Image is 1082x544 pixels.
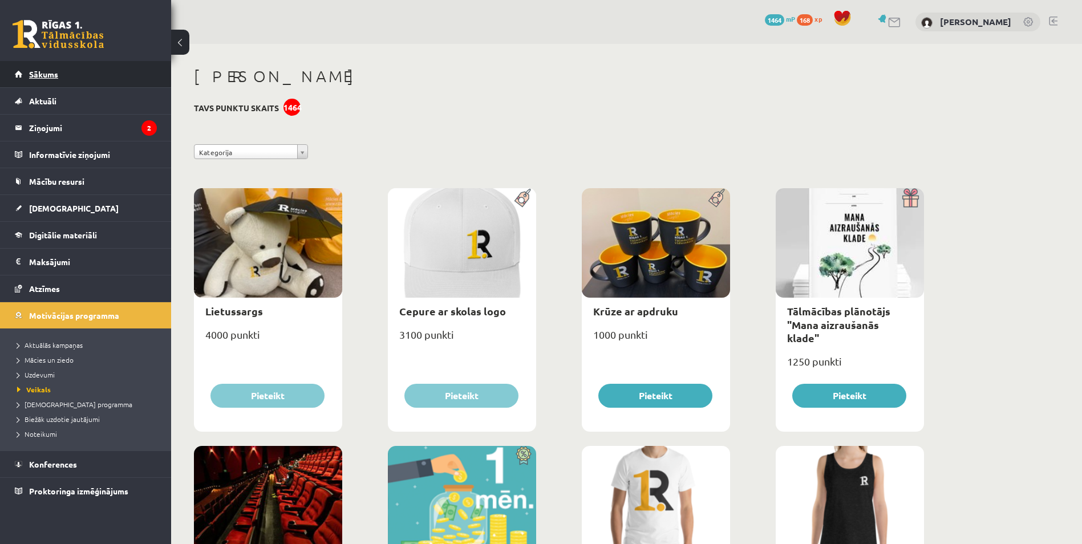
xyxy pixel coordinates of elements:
legend: Maksājumi [29,249,157,275]
div: 1464 [283,99,301,116]
i: 2 [141,120,157,136]
span: mP [786,14,795,23]
span: Kategorija [199,145,293,160]
a: Tālmācības plānotājs "Mana aizraušanās klade" [787,305,890,344]
span: Sākums [29,69,58,79]
span: Aktuāli [29,96,56,106]
a: 168 xp [797,14,828,23]
a: Mācību resursi [15,168,157,194]
button: Pieteikt [792,384,906,408]
a: Veikals [17,384,160,395]
a: Sākums [15,61,157,87]
a: Krūze ar apdruku [593,305,678,318]
span: [DEMOGRAPHIC_DATA] [29,203,119,213]
legend: Informatīvie ziņojumi [29,141,157,168]
span: Motivācijas programma [29,310,119,320]
a: Mācies un ziedo [17,355,160,365]
span: 168 [797,14,813,26]
a: Ziņojumi2 [15,115,157,141]
button: Pieteikt [598,384,712,408]
div: 1000 punkti [582,325,730,354]
a: Lietussargs [205,305,263,318]
span: 1464 [765,14,784,26]
a: Digitālie materiāli [15,222,157,248]
a: Konferences [15,451,157,477]
div: 4000 punkti [194,325,342,354]
span: Proktoringa izmēģinājums [29,486,128,496]
h3: Tavs punktu skaits [194,103,279,113]
a: Aktuāli [15,88,157,114]
img: Populāra prece [704,188,730,208]
a: 1464 mP [765,14,795,23]
h1: [PERSON_NAME] [194,67,924,86]
a: Motivācijas programma [15,302,157,328]
img: Jānis Elferts [921,17,933,29]
span: Uzdevumi [17,370,55,379]
a: [DEMOGRAPHIC_DATA] [15,195,157,221]
span: Mācību resursi [29,176,84,186]
span: Biežāk uzdotie jautājumi [17,415,100,424]
button: Pieteikt [404,384,518,408]
span: Aktuālās kampaņas [17,340,83,350]
span: xp [814,14,822,23]
a: [DEMOGRAPHIC_DATA] programma [17,399,160,409]
a: Uzdevumi [17,370,160,380]
img: Dāvana ar pārsteigumu [898,188,924,208]
a: Cepure ar skolas logo [399,305,506,318]
a: Atzīmes [15,275,157,302]
a: Proktoringa izmēģinājums [15,478,157,504]
img: Populāra prece [510,188,536,208]
a: Informatīvie ziņojumi [15,141,157,168]
span: [DEMOGRAPHIC_DATA] programma [17,400,132,409]
span: Veikals [17,385,51,394]
a: Rīgas 1. Tālmācības vidusskola [13,20,104,48]
span: Digitālie materiāli [29,230,97,240]
legend: Ziņojumi [29,115,157,141]
a: Noteikumi [17,429,160,439]
div: 1250 punkti [776,352,924,380]
button: Pieteikt [210,384,325,408]
span: Atzīmes [29,283,60,294]
div: 3100 punkti [388,325,536,354]
a: Biežāk uzdotie jautājumi [17,414,160,424]
a: [PERSON_NAME] [940,16,1011,27]
a: Kategorija [194,144,308,159]
a: Maksājumi [15,249,157,275]
span: Mācies un ziedo [17,355,74,364]
span: Noteikumi [17,429,57,439]
a: Aktuālās kampaņas [17,340,160,350]
span: Konferences [29,459,77,469]
img: Atlaide [510,446,536,465]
